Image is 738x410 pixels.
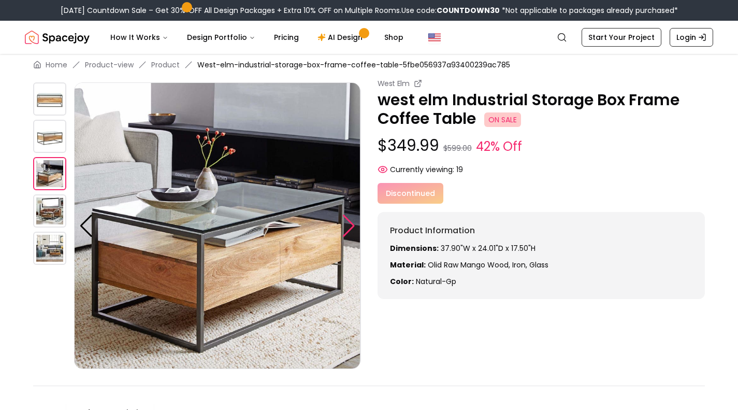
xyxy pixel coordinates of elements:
nav: Main [102,27,412,48]
img: https://storage.googleapis.com/spacejoy-main/assets/5fbe056937a93400239ac785/product_1_g37alfk8540f [33,120,66,153]
a: Shop [376,27,412,48]
small: $599.00 [443,143,472,153]
nav: Global [25,21,713,54]
a: Product-view [85,60,134,70]
span: natural-gp [416,276,456,287]
img: Spacejoy Logo [25,27,90,48]
img: https://storage.googleapis.com/spacejoy-main/assets/5fbe056937a93400239ac785/product_3_0c3hbn73hb507 [360,82,647,369]
img: https://storage.googleapis.com/spacejoy-main/assets/5fbe056937a93400239ac785/product_0_mj6072nc593f [33,82,66,116]
p: 37.90"W x 24.01"D x 17.50"H [390,243,693,253]
a: Pricing [266,27,307,48]
a: AI Design [309,27,374,48]
img: https://storage.googleapis.com/spacejoy-main/assets/5fbe056937a93400239ac785/product_3_0c3hbn73hb507 [33,194,66,228]
img: https://storage.googleapis.com/spacejoy-main/assets/5fbe056937a93400239ac785/product_2_n4ek1ijgbbo6 [33,157,66,190]
strong: Color: [390,276,414,287]
strong: Material: [390,260,426,270]
b: COUNTDOWN30 [437,5,500,16]
span: Currently viewing: [390,164,454,175]
img: https://storage.googleapis.com/spacejoy-main/assets/5fbe056937a93400239ac785/product_2_n4ek1ijgbbo6 [74,82,360,369]
a: Product [151,60,180,70]
a: Start Your Project [582,28,661,47]
small: West Elm [378,78,410,89]
span: West-elm-industrial-storage-box-frame-coffee-table-5fbe056937a93400239ac785 [197,60,510,70]
span: *Not applicable to packages already purchased* [500,5,678,16]
img: https://storage.googleapis.com/spacejoy-main/assets/5fbe056937a93400239ac785/product_4_4oh30km4opg8 [33,232,66,265]
span: olid raw mango wood, Iron, glass [428,260,548,270]
p: $349.99 [378,136,705,156]
div: [DATE] Countdown Sale – Get 30% OFF All Design Packages + Extra 10% OFF on Multiple Rooms. [61,5,678,16]
a: Spacejoy [25,27,90,48]
span: ON SALE [484,112,521,127]
nav: breadcrumb [33,60,705,70]
button: How It Works [102,27,177,48]
img: United States [428,31,441,44]
small: 42% Off [476,137,522,156]
button: Design Portfolio [179,27,264,48]
h6: Product Information [390,224,693,237]
span: 19 [456,164,463,175]
p: west elm Industrial Storage Box Frame Coffee Table [378,91,705,128]
a: Login [670,28,713,47]
a: Home [46,60,67,70]
strong: Dimensions: [390,243,439,253]
span: Use code: [401,5,500,16]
